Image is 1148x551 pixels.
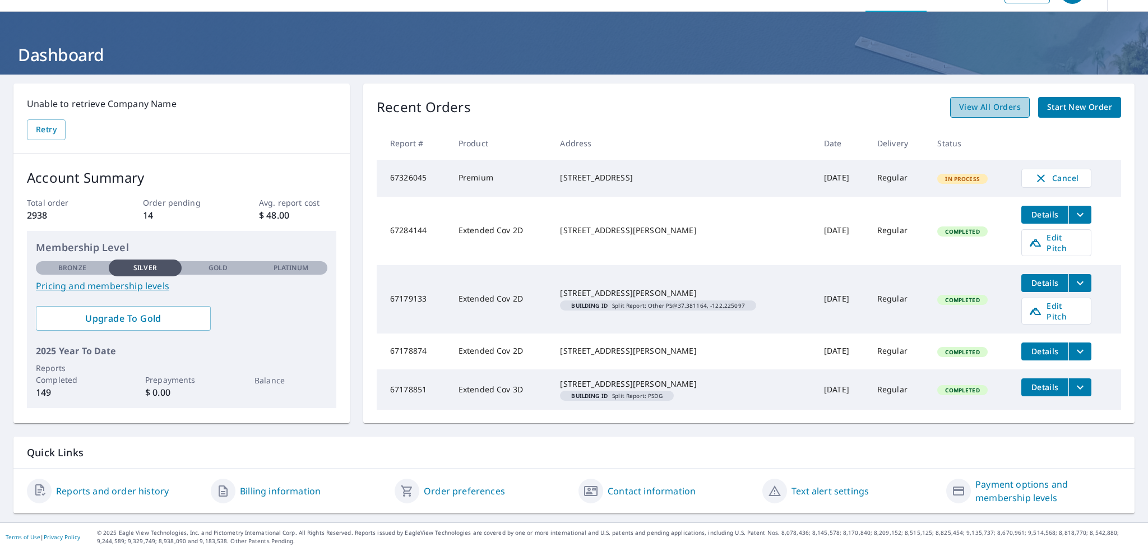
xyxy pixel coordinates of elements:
[608,484,696,498] a: Contact information
[868,127,929,160] th: Delivery
[815,127,868,160] th: Date
[377,127,450,160] th: Report #
[143,197,220,209] p: Order pending
[36,344,327,358] p: 2025 Year To Date
[450,369,552,410] td: Extended Cov 3D
[36,240,327,255] p: Membership Level
[1021,274,1068,292] button: detailsBtn-67179133
[564,303,751,308] span: Split Report: Other PS@37.381164, -122.225097
[571,393,608,399] em: Building ID
[240,484,321,498] a: Billing information
[209,263,228,273] p: Gold
[97,529,1142,545] p: © 2025 Eagle View Technologies, Inc. and Pictometry International Corp. All Rights Reserved. Repo...
[58,263,86,273] p: Bronze
[27,197,104,209] p: Total order
[815,160,868,197] td: [DATE]
[815,197,868,265] td: [DATE]
[36,279,327,293] a: Pricing and membership levels
[868,197,929,265] td: Regular
[424,484,505,498] a: Order preferences
[1068,274,1091,292] button: filesDropdownBtn-67179133
[36,306,211,331] a: Upgrade To Gold
[1068,342,1091,360] button: filesDropdownBtn-67178874
[1028,382,1062,392] span: Details
[551,127,815,160] th: Address
[274,263,309,273] p: Platinum
[1021,342,1068,360] button: detailsBtn-67178874
[377,97,471,118] p: Recent Orders
[815,334,868,369] td: [DATE]
[36,362,109,386] p: Reports Completed
[1021,206,1068,224] button: detailsBtn-67284144
[868,369,929,410] td: Regular
[377,265,450,334] td: 67179133
[1028,277,1062,288] span: Details
[975,478,1121,504] a: Payment options and membership levels
[1028,346,1062,356] span: Details
[1029,232,1084,253] span: Edit Pitch
[27,446,1121,460] p: Quick Links
[1047,100,1112,114] span: Start New Order
[143,209,220,222] p: 14
[36,386,109,399] p: 149
[938,348,986,356] span: Completed
[1068,206,1091,224] button: filesDropdownBtn-67284144
[27,209,104,222] p: 2938
[1033,172,1080,185] span: Cancel
[1029,300,1084,322] span: Edit Pitch
[56,484,169,498] a: Reports and order history
[450,197,552,265] td: Extended Cov 2D
[560,225,806,236] div: [STREET_ADDRESS][PERSON_NAME]
[145,374,218,386] p: Prepayments
[145,386,218,399] p: $ 0.00
[6,533,40,541] a: Terms of Use
[27,97,336,110] p: Unable to retrieve Company Name
[133,263,157,273] p: Silver
[560,345,806,356] div: [STREET_ADDRESS][PERSON_NAME]
[450,127,552,160] th: Product
[571,303,608,308] em: Building ID
[450,160,552,197] td: Premium
[1021,229,1091,256] a: Edit Pitch
[6,534,80,540] p: |
[450,265,552,334] td: Extended Cov 2D
[815,369,868,410] td: [DATE]
[1068,378,1091,396] button: filesDropdownBtn-67178851
[450,334,552,369] td: Extended Cov 2D
[1028,209,1062,220] span: Details
[1038,97,1121,118] a: Start New Order
[259,197,336,209] p: Avg. report cost
[27,168,336,188] p: Account Summary
[560,378,806,390] div: [STREET_ADDRESS][PERSON_NAME]
[950,97,1030,118] a: View All Orders
[938,228,986,235] span: Completed
[928,127,1012,160] th: Status
[868,334,929,369] td: Regular
[1021,169,1091,188] button: Cancel
[45,312,202,325] span: Upgrade To Gold
[1021,378,1068,396] button: detailsBtn-67178851
[27,119,66,140] button: Retry
[791,484,869,498] a: Text alert settings
[1021,298,1091,325] a: Edit Pitch
[44,533,80,541] a: Privacy Policy
[13,43,1135,66] h1: Dashboard
[564,393,669,399] span: Split Report: PSDG
[868,160,929,197] td: Regular
[560,288,806,299] div: [STREET_ADDRESS][PERSON_NAME]
[377,160,450,197] td: 67326045
[36,123,57,137] span: Retry
[815,265,868,334] td: [DATE]
[560,172,806,183] div: [STREET_ADDRESS]
[377,334,450,369] td: 67178874
[868,265,929,334] td: Regular
[259,209,336,222] p: $ 48.00
[377,369,450,410] td: 67178851
[938,386,986,394] span: Completed
[377,197,450,265] td: 67284144
[938,296,986,304] span: Completed
[254,374,327,386] p: Balance
[959,100,1021,114] span: View All Orders
[938,175,987,183] span: In Process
